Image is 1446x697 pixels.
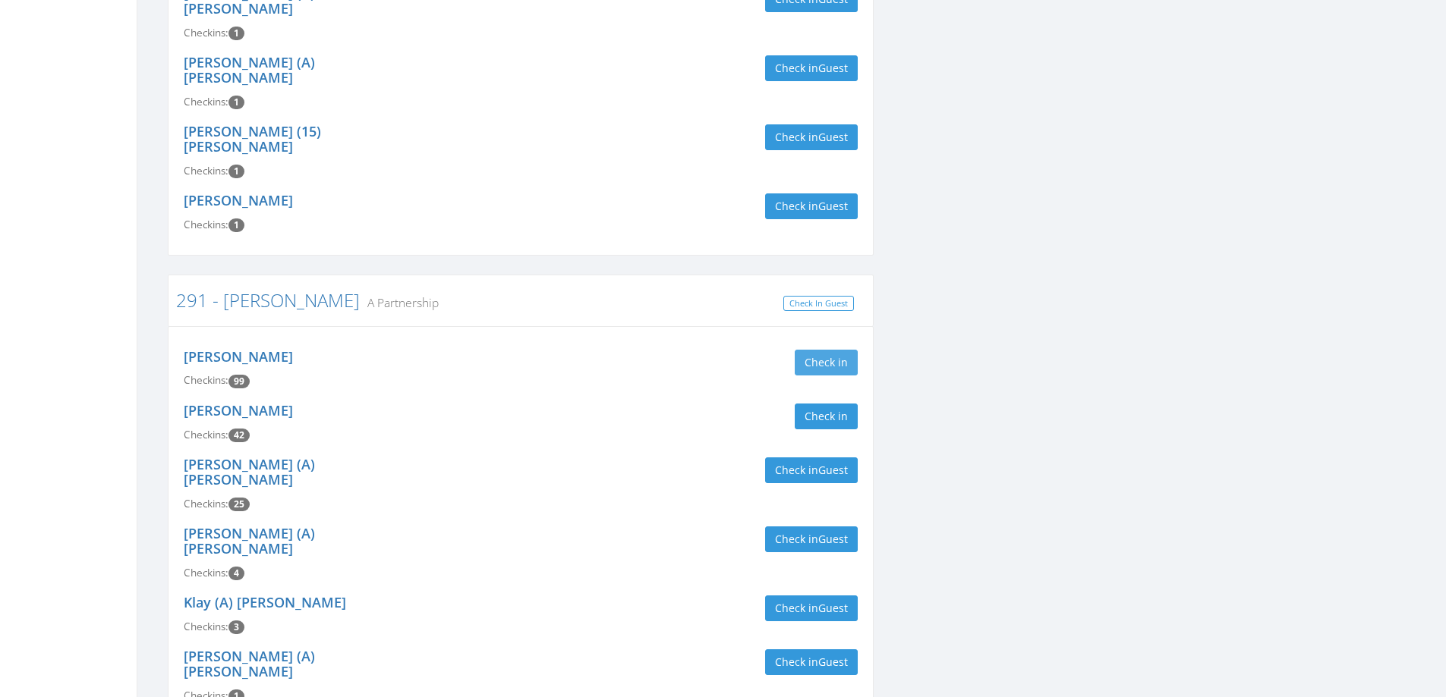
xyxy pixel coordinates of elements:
[765,526,858,552] button: Check inGuest
[818,463,848,477] span: Guest
[765,595,858,621] button: Check inGuest
[184,347,293,366] a: [PERSON_NAME]
[184,428,228,441] span: Checkins:
[818,532,848,546] span: Guest
[184,218,228,231] span: Checkins:
[184,593,346,611] a: Klay (A) [PERSON_NAME]
[765,457,858,483] button: Check inGuest
[795,403,858,429] button: Check in
[228,96,244,109] span: Checkin count
[184,524,315,557] a: [PERSON_NAME] (A) [PERSON_NAME]
[765,55,858,81] button: Check inGuest
[228,375,250,388] span: Checkin count
[184,455,315,488] a: [PERSON_NAME] (A) [PERSON_NAME]
[765,649,858,675] button: Check inGuest
[228,498,250,511] span: Checkin count
[184,191,293,209] a: [PERSON_NAME]
[184,620,228,633] span: Checkins:
[184,164,228,177] span: Checkins:
[228,165,244,178] span: Checkin count
[795,350,858,375] button: Check in
[184,26,228,39] span: Checkins:
[184,373,228,387] span: Checkins:
[184,95,228,108] span: Checkins:
[184,122,321,155] a: [PERSON_NAME] (15) [PERSON_NAME]
[360,294,439,311] small: A Partnership
[184,401,293,419] a: [PERSON_NAME]
[818,655,848,669] span: Guest
[228,620,244,634] span: Checkin count
[783,296,854,312] a: Check In Guest
[765,124,858,150] button: Check inGuest
[818,199,848,213] span: Guest
[176,287,360,312] a: 291 - [PERSON_NAME]
[184,566,228,579] span: Checkins:
[228,429,250,442] span: Checkin count
[765,193,858,219] button: Check inGuest
[818,130,848,144] span: Guest
[228,27,244,40] span: Checkin count
[818,601,848,615] span: Guest
[228,567,244,580] span: Checkin count
[184,647,315,680] a: [PERSON_NAME] (A) [PERSON_NAME]
[228,218,244,232] span: Checkin count
[818,61,848,75] span: Guest
[184,53,315,86] a: [PERSON_NAME] (A) [PERSON_NAME]
[184,497,228,510] span: Checkins:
